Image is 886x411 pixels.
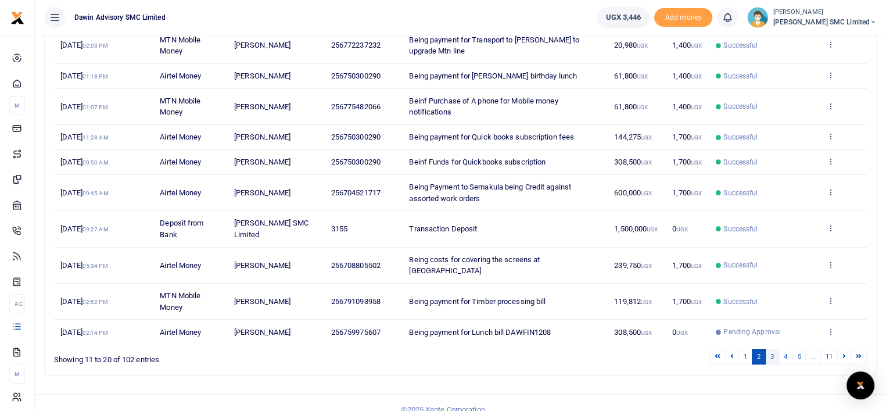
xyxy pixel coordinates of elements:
span: Beinf Funds for Quickbooks subscription [409,158,546,166]
a: 3 [765,349,779,364]
span: [DATE] [60,297,107,306]
small: 01:18 PM [82,73,108,80]
span: [PERSON_NAME] [234,72,290,80]
span: [PERSON_NAME] [234,133,290,141]
div: Showing 11 to 20 of 102 entries [54,348,388,366]
small: UGX [637,73,648,80]
span: Airtel Money [160,72,201,80]
span: Airtel Money [160,188,201,197]
span: Successful [723,260,758,270]
small: UGX [641,159,652,166]
div: Open Intercom Messenger [846,371,874,399]
small: UGX [637,104,648,110]
span: 308,500 [614,158,652,166]
span: Successful [723,224,758,234]
span: 0 [672,328,687,337]
span: [PERSON_NAME] [234,297,290,306]
span: 1,400 [672,41,702,49]
span: [PERSON_NAME] [234,41,290,49]
small: UGX [641,263,652,269]
small: UGX [691,299,702,305]
a: 5 [792,349,806,364]
span: 119,812 [614,297,652,306]
span: [PERSON_NAME] [234,102,290,111]
span: 239,750 [614,261,652,270]
span: Pending Approval [723,327,781,337]
span: Being payment for [PERSON_NAME] birthday lunch [409,72,577,80]
li: Wallet ballance [592,7,654,28]
span: 20,980 [614,41,648,49]
small: 01:07 PM [82,104,108,110]
span: 256708805502 [331,261,381,270]
small: UGX [691,42,702,49]
span: 256704521717 [331,188,381,197]
span: [DATE] [60,328,107,337]
small: UGX [691,104,702,110]
span: 61,800 [614,72,648,80]
span: [DATE] [60,72,107,80]
small: UGX [691,73,702,80]
small: 02:14 PM [82,330,108,336]
span: 256775482066 [331,102,381,111]
span: 256750300290 [331,158,381,166]
span: [DATE] [60,158,108,166]
small: [PERSON_NAME] [773,8,877,17]
small: 02:52 PM [82,299,108,305]
span: Transaction Deposit [409,224,477,233]
a: UGX 3,446 [597,7,650,28]
small: UGX [637,42,648,49]
a: 4 [779,349,792,364]
small: UGX [691,190,702,196]
small: UGX [676,330,687,336]
span: 1,500,000 [614,224,658,233]
span: [PERSON_NAME] [234,188,290,197]
span: Being payment for Lunch bill DAWFIN1208 [409,328,551,337]
span: Airtel Money [160,158,201,166]
span: [PERSON_NAME] [234,261,290,270]
span: Airtel Money [160,133,201,141]
span: Beinf Purchase of A phone for Mobile money notifications [409,97,558,117]
span: [PERSON_NAME] [234,328,290,337]
span: [DATE] [60,41,107,49]
small: 09:45 AM [82,190,109,196]
span: 1,400 [672,102,702,111]
span: Being costs for covering the screens at [GEOGRAPHIC_DATA] [409,255,540,276]
span: 3155 [331,224,347,233]
li: M [9,96,25,115]
small: UGX [691,159,702,166]
span: 1,700 [672,158,702,166]
span: 256750300290 [331,133,381,141]
img: profile-user [747,7,768,28]
span: [DATE] [60,188,108,197]
a: logo-small logo-large logo-large [10,13,24,22]
a: profile-user [PERSON_NAME] [PERSON_NAME] SMC Limited [747,7,877,28]
span: Add money [654,8,712,27]
small: UGX [691,263,702,269]
small: 09:27 AM [82,226,109,233]
span: 1,700 [672,261,702,270]
span: Successful [723,188,758,198]
small: 02:03 PM [82,42,108,49]
li: Ac [9,294,25,313]
span: Dawin Advisory SMC Limited [70,12,170,23]
span: 1,400 [672,72,702,80]
span: Airtel Money [160,328,201,337]
span: UGX 3,446 [605,12,641,23]
span: Successful [723,157,758,167]
img: logo-small [10,11,24,25]
small: 11:28 AM [82,134,109,141]
a: 11 [820,349,838,364]
span: 1,700 [672,133,702,141]
span: [DATE] [60,133,108,141]
span: Successful [723,296,758,307]
span: [PERSON_NAME] SMC Limited [234,219,309,239]
span: 256750300290 [331,72,381,80]
li: M [9,364,25,384]
span: 1,700 [672,297,702,306]
span: MTN Mobile Money [160,291,200,312]
span: Being payment for Quick books subscription fees [409,133,574,141]
span: Successful [723,71,758,81]
li: Toup your wallet [654,8,712,27]
span: 308,500 [614,328,652,337]
span: 600,000 [614,188,652,197]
